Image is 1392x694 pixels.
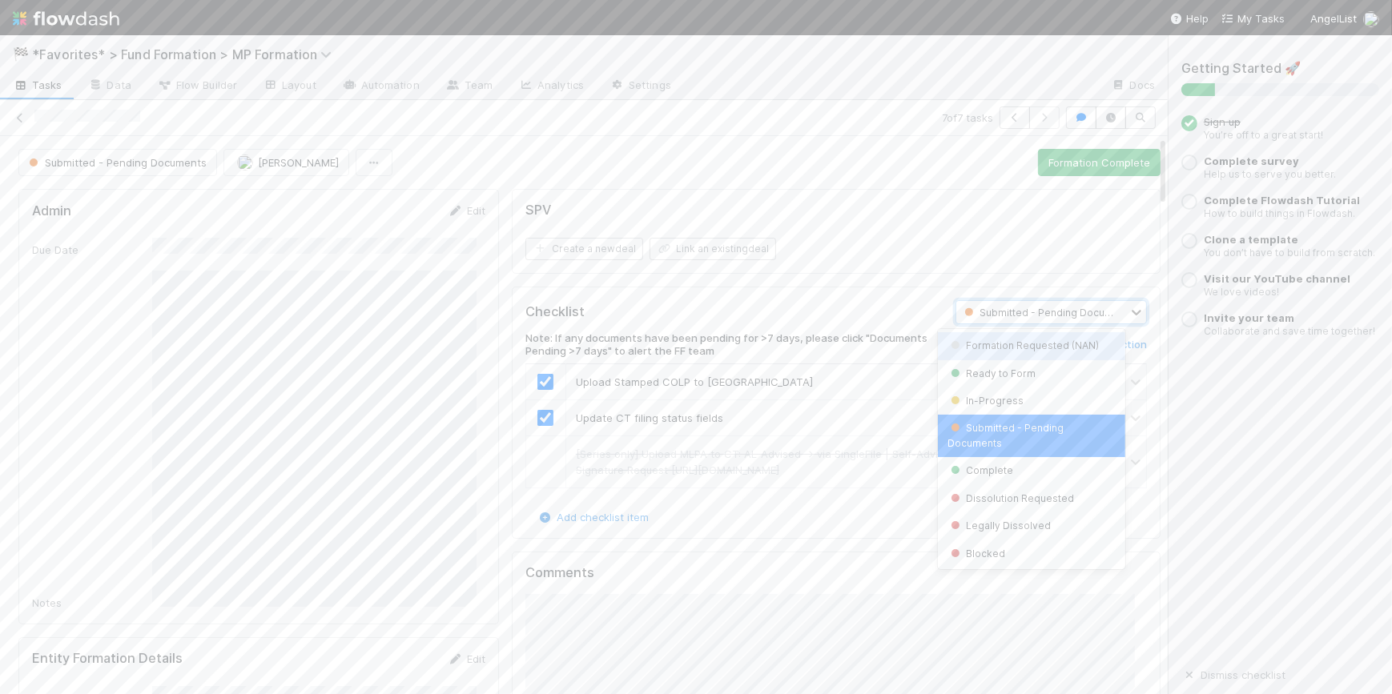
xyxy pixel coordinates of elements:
small: We love videos! [1204,286,1279,298]
button: [PERSON_NAME] [223,149,349,176]
h5: Admin [32,203,71,219]
a: Complete Flowdash Tutorial [1204,194,1360,207]
a: Edit [448,652,485,665]
span: [PERSON_NAME] [258,156,339,169]
span: Tasks [13,77,62,93]
span: 7 of 7 tasks [942,110,993,126]
img: logo-inverted-e16ddd16eac7371096b0.svg [13,5,119,32]
span: *Favorites* > Fund Formation > MP Formation [32,46,340,62]
button: Link an existingdeal [650,238,776,260]
a: Dismiss checklist [1181,668,1285,681]
a: Invite your team [1204,311,1294,324]
span: Update CT filing status fields [576,411,723,424]
h6: Note: If any documents have been pending for >7 days, please click "Documents Pending >7 days" to... [525,332,931,357]
a: Add checklist item [537,511,649,524]
a: Analytics [505,74,597,99]
span: Complete [947,464,1013,476]
h5: Comments [525,565,1147,581]
a: Data [75,74,144,99]
span: Flow Builder [157,77,237,93]
span: Legally Dissolved [947,519,1051,532]
a: Docs [1098,74,1168,99]
a: Visit our YouTube channel [1204,272,1350,285]
a: Complete survey [1204,154,1299,167]
a: Team [432,74,505,99]
span: Ready to Form [947,367,1036,379]
span: Formation Requested (NAN) [947,339,1099,351]
span: Upload Stamped COLP to [GEOGRAPHIC_DATA] [576,375,813,388]
span: [Series only] Upload MLPA to CT: AL-Advised -> via SingleFile | Self-Advised -> Signature Request... [576,447,969,476]
div: Help [1170,10,1209,26]
small: Collaborate and save time together! [1204,325,1375,337]
span: AngelList [1310,12,1357,25]
span: Sign up [1204,115,1241,128]
span: Submitted - Pending Documents [947,422,1064,448]
span: 🏁 [13,47,29,61]
a: Flow Builder [144,74,250,99]
h5: Entity Formation Details [32,651,183,667]
small: You’re off to a great start! [1204,129,1323,141]
span: Dissolution Requested [947,492,1074,504]
span: My Tasks [1221,12,1285,25]
img: avatar_7d33b4c2-6dd7-4bf3-9761-6f087fa0f5c6.png [1363,11,1379,27]
span: In-Progress [947,395,1024,407]
h5: Getting Started 🚀 [1181,61,1379,77]
span: Submitted - Pending Documents [961,307,1134,319]
div: Notes [32,595,152,611]
small: How to build things in Flowdash. [1204,207,1355,219]
small: Help us to serve you better. [1204,168,1336,180]
a: Automation [329,74,432,99]
a: My Tasks [1221,10,1285,26]
a: Clone a template [1204,233,1298,246]
span: Blocked [947,548,1005,560]
img: avatar_7d33b4c2-6dd7-4bf3-9761-6f087fa0f5c6.png [237,154,253,170]
button: Submitted - Pending Documents [18,149,217,176]
span: Submitted - Pending Documents [26,156,207,169]
button: Formation Complete [1038,149,1161,176]
small: You don’t have to build from scratch. [1204,247,1375,259]
a: Layout [250,74,329,99]
div: Due Date [32,242,152,258]
a: Settings [597,74,684,99]
a: Edit [448,204,485,217]
h5: Checklist [525,304,585,320]
button: Create a newdeal [525,238,643,260]
h5: SPV [525,203,551,219]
